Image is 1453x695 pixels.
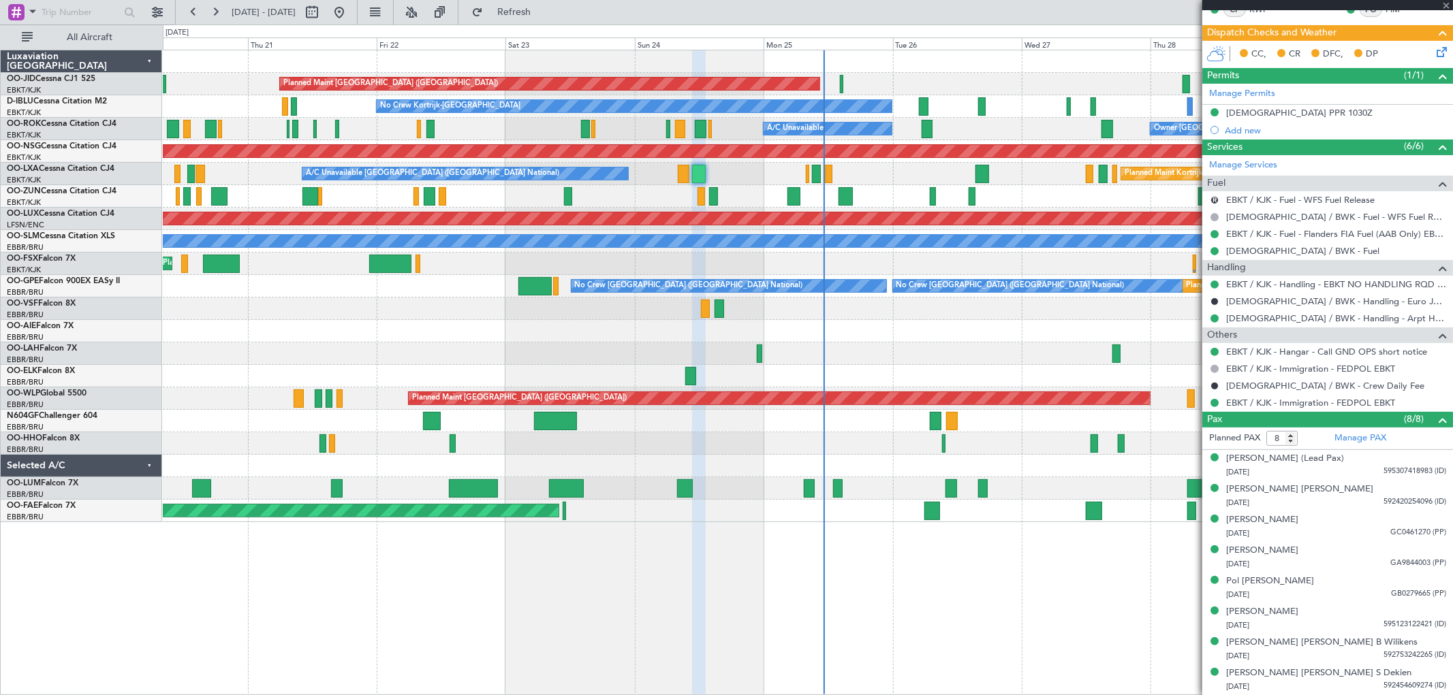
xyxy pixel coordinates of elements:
[1207,176,1225,191] span: Fuel
[163,253,322,274] div: Planned Maint Kortrijk-[GEOGRAPHIC_DATA]
[7,367,37,375] span: OO-ELK
[1226,498,1249,508] span: [DATE]
[7,367,75,375] a: OO-ELKFalcon 8X
[1226,312,1446,324] a: [DEMOGRAPHIC_DATA] / BWK - Handling - Arpt Hdlg LDSB / BWK
[380,96,520,116] div: No Crew Kortrijk-[GEOGRAPHIC_DATA]
[1226,363,1395,374] a: EBKT / KJK - Immigration - FEDPOL EBKT
[7,389,40,398] span: OO-WLP
[283,74,498,94] div: Planned Maint [GEOGRAPHIC_DATA] ([GEOGRAPHIC_DATA])
[7,489,44,500] a: EBBR/BRU
[1125,163,1283,184] div: Planned Maint Kortrijk-[GEOGRAPHIC_DATA]
[7,97,107,106] a: D-IBLUCessna Citation M2
[7,300,76,308] a: OO-VSFFalcon 8X
[1226,544,1298,557] div: [PERSON_NAME]
[896,276,1125,296] div: No Crew [GEOGRAPHIC_DATA] ([GEOGRAPHIC_DATA] National)
[306,163,559,184] div: A/C Unavailable [GEOGRAPHIC_DATA] ([GEOGRAPHIC_DATA] National)
[1226,452,1344,466] div: [PERSON_NAME] (Lead Pax)
[1226,278,1446,290] a: EBKT / KJK - Handling - EBKT NO HANDLING RQD FOR CJ
[7,277,39,285] span: OO-GPE
[248,37,377,50] div: Thu 21
[1390,557,1446,569] span: GA9844003 (PP)
[42,2,120,22] input: Trip Number
[635,37,764,50] div: Sun 24
[1226,245,1379,257] a: [DEMOGRAPHIC_DATA] / BWK - Fuel
[7,377,44,387] a: EBBR/BRU
[1209,432,1260,445] label: Planned PAX
[575,276,803,296] div: No Crew [GEOGRAPHIC_DATA] ([GEOGRAPHIC_DATA] National)
[1384,619,1446,630] span: 595123122421 (ID)
[7,287,44,297] a: EBBR/BRU
[7,479,41,487] span: OO-LUM
[1226,620,1249,630] span: [DATE]
[7,175,41,185] a: EBKT/KJK
[1226,651,1249,661] span: [DATE]
[7,75,95,83] a: OO-JIDCessna CJ1 525
[7,197,41,208] a: EBKT/KJK
[1226,575,1314,588] div: Pol [PERSON_NAME]
[1366,48,1378,61] span: DP
[1226,194,1375,206] a: EBKT / KJK - Fuel - WFS Fuel Release
[1404,412,1424,426] span: (8/8)
[7,120,41,128] span: OO-ROK
[1384,680,1446,692] span: 592454609274 (ID)
[7,130,41,140] a: EBKT/KJK
[7,242,44,253] a: EBBR/BRU
[7,97,33,106] span: D-IBLU
[505,37,634,50] div: Sat 23
[1226,228,1446,240] a: EBKT / KJK - Fuel - Flanders FIA Fuel (AAB Only) EBKT / KJK
[7,355,44,365] a: EBBR/BRU
[166,27,189,39] div: [DATE]
[1226,528,1249,538] span: [DATE]
[1210,196,1219,204] button: R
[7,165,114,173] a: OO-LXACessna Citation CJ4
[1226,559,1249,569] span: [DATE]
[1151,37,1279,50] div: Thu 28
[7,332,44,342] a: EBBR/BRU
[1334,432,1386,445] a: Manage PAX
[7,255,76,263] a: OO-FSXFalcon 7X
[7,322,36,330] span: OO-AIE
[7,300,38,308] span: OO-VSF
[486,7,543,17] span: Refresh
[1226,666,1411,680] div: [PERSON_NAME] [PERSON_NAME] S Dekien
[7,434,80,442] a: OO-HHOFalcon 8X
[1404,139,1424,153] span: (6/6)
[7,445,44,455] a: EBBR/BRU
[1209,159,1277,172] a: Manage Services
[7,512,44,522] a: EBBR/BRU
[7,310,44,320] a: EBBR/BRU
[1226,211,1446,223] a: [DEMOGRAPHIC_DATA] / BWK - Fuel - WFS Fuel Release
[7,210,39,218] span: OO-LUX
[7,187,41,195] span: OO-ZUN
[1207,260,1246,276] span: Handling
[1226,467,1249,477] span: [DATE]
[1207,25,1337,41] span: Dispatch Checks and Weather
[1323,48,1343,61] span: DFC,
[7,412,97,420] a: N604GFChallenger 604
[1207,327,1237,343] span: Others
[7,210,114,218] a: OO-LUXCessna Citation CJ4
[7,142,116,150] a: OO-NSGCessna Citation CJ4
[1226,636,1418,649] div: [PERSON_NAME] [PERSON_NAME] B Wilikens
[764,37,892,50] div: Mon 25
[1390,527,1446,538] span: GC0461270 (PP)
[7,502,38,510] span: OO-FAE
[1225,125,1446,136] div: Add new
[1226,589,1249,600] span: [DATE]
[7,165,39,173] span: OO-LXA
[7,85,41,95] a: EBKT/KJK
[1404,68,1424,82] span: (1/1)
[1207,140,1243,155] span: Services
[1226,107,1373,118] div: [DEMOGRAPHIC_DATA] PPR 1030Z
[7,502,76,510] a: OO-FAEFalcon 7X
[7,389,87,398] a: OO-WLPGlobal 5500
[893,37,1022,50] div: Tue 26
[15,27,148,48] button: All Aircraft
[1384,496,1446,508] span: 592420254096 (ID)
[1154,118,1338,139] div: Owner [GEOGRAPHIC_DATA]-[GEOGRAPHIC_DATA]
[7,344,77,353] a: OO-LAHFalcon 7X
[7,75,35,83] span: OO-JID
[7,344,40,353] span: OO-LAH
[7,422,44,432] a: EBBR/BRU
[1226,605,1298,619] div: [PERSON_NAME]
